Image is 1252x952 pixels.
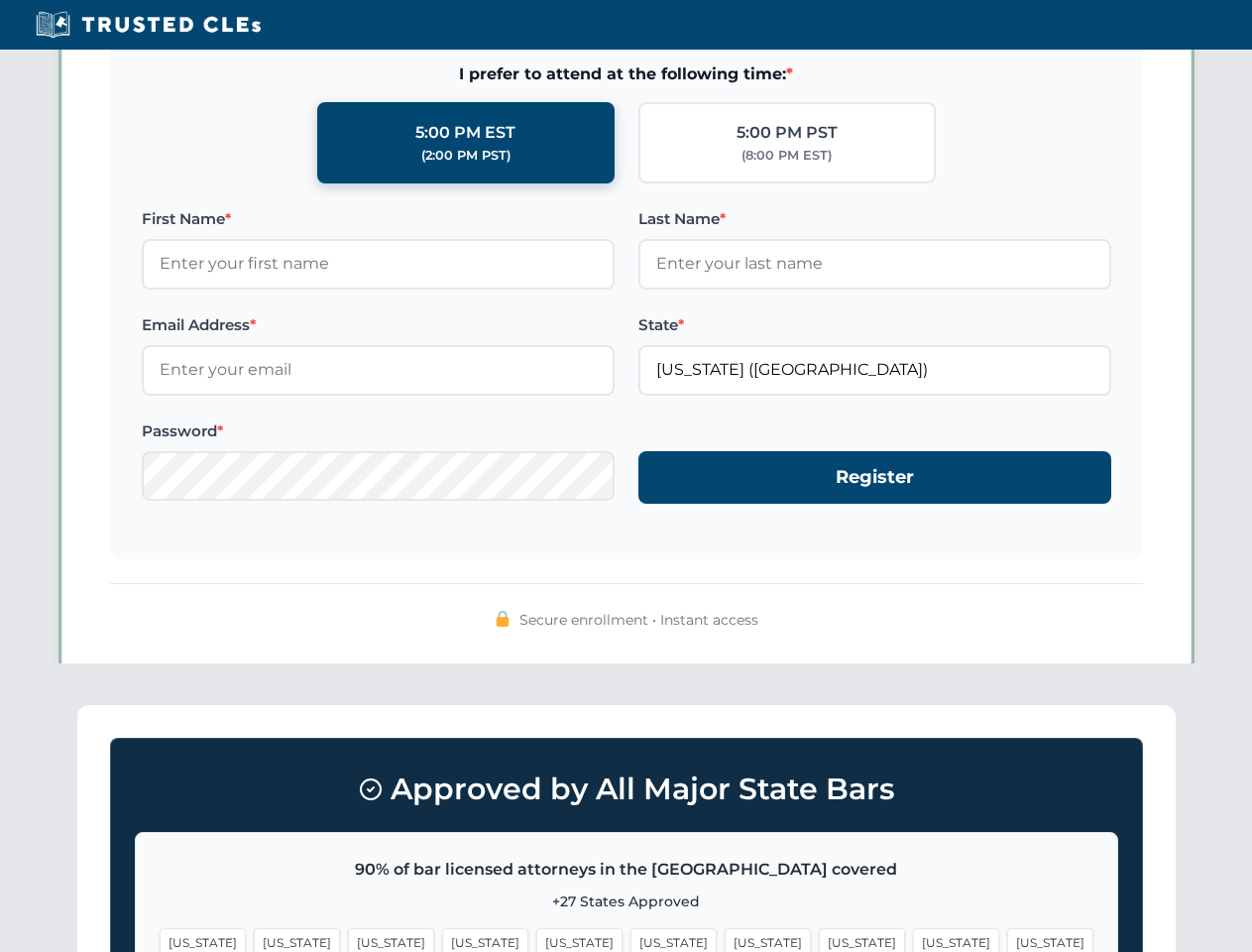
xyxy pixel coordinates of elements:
[142,61,1111,87] span: I prefer to attend at the following time:
[421,146,511,166] div: (2:00 PM PST)
[741,146,832,166] div: (8:00 PM EST)
[142,419,615,443] label: Password
[160,891,1093,912] p: +27 States Approved
[160,857,1093,883] p: 90% of bar licensed attorneys in the [GEOGRAPHIC_DATA] covered
[142,207,615,231] label: First Name
[638,239,1111,289] input: Enter your last name
[638,207,1111,231] label: Last Name
[415,120,515,146] div: 5:00 PM EST
[135,763,1118,816] h3: Approved by All Major State Bars
[737,120,838,146] div: 5:00 PM PST
[142,313,615,337] label: Email Address
[142,239,615,289] input: Enter your first name
[638,345,1111,395] input: Florida (FL)
[519,609,758,631] span: Secure enrollment • Instant access
[142,345,615,395] input: Enter your email
[30,10,267,40] img: Trusted CLEs
[495,611,511,627] img: 🔒
[638,313,1111,337] label: State
[638,451,1111,504] button: Register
